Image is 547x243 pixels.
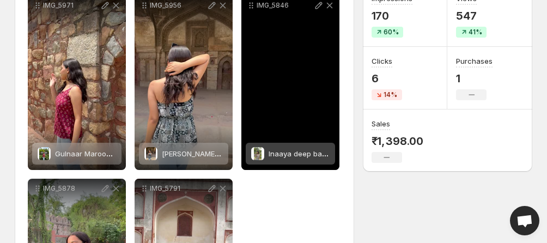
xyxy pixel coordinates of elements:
span: Gulnaar Maroon adjustable strap Corset Kurti [55,149,210,158]
p: 6 [372,72,402,85]
p: IMG_5956 [150,1,206,10]
span: 14% [384,90,397,99]
p: IMG_5971 [43,1,100,10]
p: ₹1,398.00 [372,135,423,148]
span: 41% [469,28,482,37]
p: IMG_5791 [150,184,206,193]
span: Inaaya deep back [PERSON_NAME] [269,149,387,158]
a: Open chat [510,206,539,235]
p: IMG_5846 [257,1,313,10]
p: IMG_5878 [43,184,100,193]
p: 547 [456,9,487,22]
p: 1 [456,72,493,85]
h3: Clicks [372,56,392,66]
p: 170 [372,9,412,22]
span: [PERSON_NAME] neck [PERSON_NAME] [162,149,293,158]
h3: Purchases [456,56,493,66]
span: 60% [384,28,399,37]
h3: Sales [372,118,390,129]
